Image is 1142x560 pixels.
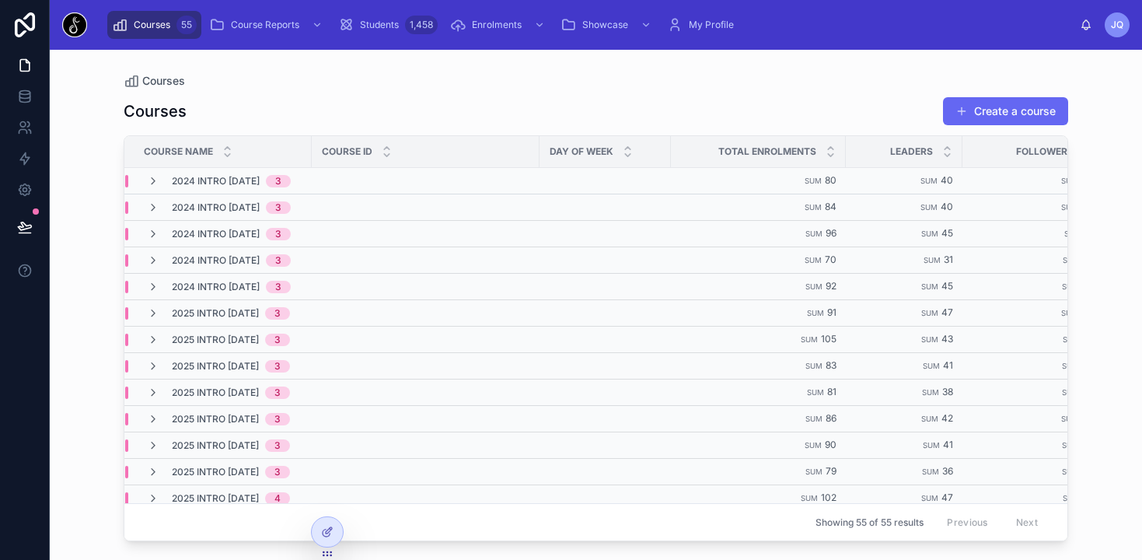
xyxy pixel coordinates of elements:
[805,256,822,264] small: Sum
[805,415,822,423] small: Sum
[274,307,281,320] div: 3
[805,177,822,185] small: Sum
[124,100,187,122] h1: Courses
[921,335,938,344] small: Sum
[1064,229,1081,238] small: Sum
[274,334,281,346] div: 3
[941,306,953,318] span: 47
[134,19,170,31] span: Courses
[204,11,330,39] a: Course Reports
[172,439,259,452] span: 2025 Intro [DATE]
[172,281,260,293] span: 2024 Intro [DATE]
[943,359,953,371] span: 41
[550,145,613,158] span: Day of Week
[805,441,822,450] small: Sum
[941,201,953,212] span: 40
[921,282,938,291] small: Sum
[1061,177,1078,185] small: Sum
[172,175,260,187] span: 2024 Intro [DATE]
[826,412,836,424] span: 86
[943,97,1068,125] a: Create a course
[172,492,259,505] span: 2025 Intro [DATE]
[107,11,201,39] a: Courses55
[100,8,1080,42] div: scrollable content
[943,439,953,450] span: 41
[826,359,836,371] span: 83
[689,19,734,31] span: My Profile
[890,145,933,158] span: Leaders
[172,387,259,399] span: 2025 Intro [DATE]
[274,387,281,399] div: 3
[825,201,836,212] span: 84
[922,467,939,476] small: Sum
[815,516,924,529] span: Showing 55 of 55 results
[921,229,938,238] small: Sum
[944,254,953,265] span: 31
[1063,494,1080,502] small: Sum
[275,254,281,267] div: 3
[718,145,816,158] span: Total Enrolments
[801,335,818,344] small: Sum
[807,388,824,397] small: Sum
[826,465,836,477] span: 79
[1063,335,1080,344] small: Sum
[941,227,953,239] span: 45
[827,386,836,397] span: 81
[556,11,659,39] a: Showcase
[941,492,953,503] span: 47
[360,19,399,31] span: Students
[176,16,197,34] div: 55
[334,11,442,39] a: Students1,458
[1016,145,1074,158] span: Followers
[821,333,836,345] span: 105
[172,413,259,425] span: 2025 Intro [DATE]
[826,227,836,239] span: 96
[445,11,553,39] a: Enrolments
[322,145,372,158] span: Course ID
[172,201,260,214] span: 2024 Intro [DATE]
[923,362,940,370] small: Sum
[922,388,939,397] small: Sum
[274,466,281,478] div: 3
[1111,19,1123,31] span: JQ
[825,439,836,450] span: 90
[805,282,822,291] small: Sum
[805,467,822,476] small: Sum
[1061,415,1078,423] small: Sum
[274,439,281,452] div: 3
[942,465,953,477] span: 36
[1062,282,1079,291] small: Sum
[274,492,281,505] div: 4
[921,309,938,317] small: Sum
[941,280,953,292] span: 45
[805,203,822,212] small: Sum
[805,362,822,370] small: Sum
[1062,362,1079,370] small: Sum
[807,309,824,317] small: Sum
[274,360,281,373] div: 3
[275,228,281,240] div: 3
[172,307,259,320] span: 2025 Intro [DATE]
[172,334,259,346] span: 2025 Intro [DATE]
[275,201,281,214] div: 3
[274,413,281,425] div: 3
[942,386,953,397] span: 38
[144,145,213,158] span: Course Name
[923,441,940,450] small: Sum
[941,174,953,186] span: 40
[172,466,259,478] span: 2025 Intro [DATE]
[1063,256,1080,264] small: Sum
[921,415,938,423] small: Sum
[827,306,836,318] span: 91
[826,280,836,292] span: 92
[920,177,938,185] small: Sum
[662,11,745,39] a: My Profile
[405,16,438,34] div: 1,458
[172,254,260,267] span: 2024 Intro [DATE]
[920,203,938,212] small: Sum
[1062,388,1079,397] small: Sum
[62,12,87,37] img: App logo
[1061,203,1078,212] small: Sum
[275,175,281,187] div: 3
[1062,441,1079,450] small: Sum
